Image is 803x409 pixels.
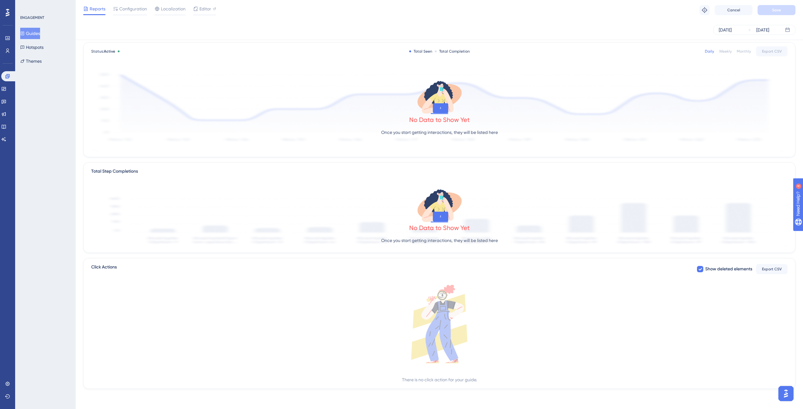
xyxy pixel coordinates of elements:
[44,3,46,8] div: 4
[161,5,186,13] span: Localization
[705,49,714,54] div: Daily
[756,26,769,34] div: [DATE]
[758,5,795,15] button: Save
[402,376,477,383] div: There is no click action for your guide.
[91,49,115,54] span: Status:
[762,49,782,54] span: Export CSV
[20,42,44,53] button: Hotspots
[91,263,117,275] span: Click Actions
[727,8,740,13] span: Cancel
[20,55,42,67] button: Themes
[409,49,432,54] div: Total Seen
[762,267,782,272] span: Export CSV
[737,49,751,54] div: Monthly
[381,129,498,136] p: Once you start getting interactions, they will be listed here
[20,15,44,20] div: ENGAGEMENT
[719,49,732,54] div: Weekly
[409,223,470,232] div: No Data to Show Yet
[776,384,795,403] iframe: UserGuiding AI Assistant Launcher
[435,49,470,54] div: Total Completion
[104,49,115,54] span: Active
[90,5,105,13] span: Reports
[91,168,138,175] div: Total Step Completions
[719,26,732,34] div: [DATE]
[772,8,781,13] span: Save
[715,5,753,15] button: Cancel
[119,5,147,13] span: Configuration
[705,265,752,273] span: Show deleted elements
[381,237,498,244] p: Once you start getting interactions, they will be listed here
[15,2,39,9] span: Need Help?
[20,28,40,39] button: Guides
[756,46,788,56] button: Export CSV
[756,264,788,274] button: Export CSV
[199,5,211,13] span: Editor
[409,115,470,124] div: No Data to Show Yet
